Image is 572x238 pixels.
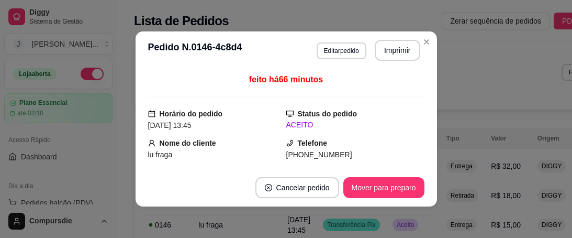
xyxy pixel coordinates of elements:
span: user [148,139,155,147]
span: phone [286,139,294,147]
span: feito há 66 minutos [249,75,323,84]
strong: Telefone [298,139,328,147]
span: [DATE] 13:45 [148,121,192,129]
h3: Pedido N. 0146-4c8d4 [148,40,242,61]
button: Close [418,34,435,50]
strong: Status do pedido [298,110,357,118]
button: close-circleCancelar pedido [255,177,339,198]
strong: Nome do cliente [160,139,216,147]
span: calendar [148,110,155,117]
strong: Horário do pedido [160,110,223,118]
button: Mover para preparo [343,177,424,198]
span: [PHONE_NUMBER] [286,150,352,159]
div: ACEITO [286,120,424,131]
button: Editarpedido [317,42,366,59]
span: close-circle [265,184,272,191]
span: desktop [286,110,294,117]
span: lu fraga [148,150,173,159]
button: Imprimir [375,40,420,61]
